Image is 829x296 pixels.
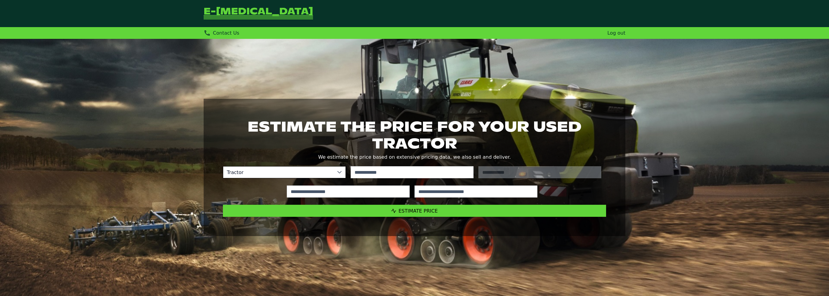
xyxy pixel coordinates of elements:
span: Contact Us [213,30,239,36]
div: Contact Us [204,30,239,36]
a: Go Back to Homepage [204,7,313,20]
span: Tractor [223,167,333,178]
button: Estimate Price [223,205,606,217]
a: Log out [607,30,625,36]
p: We estimate the price based on extensive pricing data, we also sell and deliver. [223,153,606,161]
h1: Estimate the price for your used tractor [223,118,606,152]
span: Estimate Price [399,208,438,214]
